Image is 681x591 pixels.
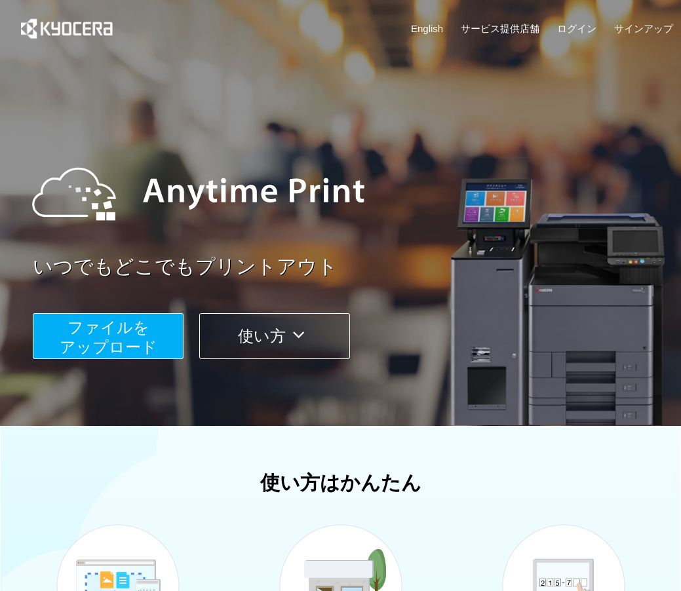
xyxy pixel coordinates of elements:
span: ファイルを ​​アップロード [60,318,157,356]
a: サインアップ [614,22,673,35]
a: ログイン [557,22,596,35]
a: サービス提供店舗 [461,22,539,35]
a: English [411,22,443,35]
a: いつでもどこでもプリントアウト [33,253,681,281]
button: ファイルを​​アップロード [33,313,184,359]
button: 使い方 [199,313,350,359]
